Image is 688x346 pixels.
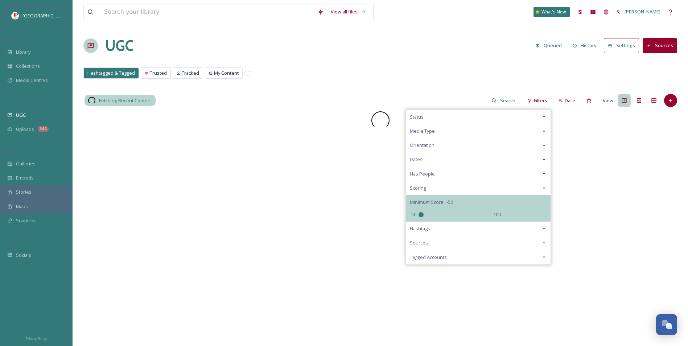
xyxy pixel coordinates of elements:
[604,38,643,53] a: Settings
[625,8,660,15] span: [PERSON_NAME]
[7,149,24,155] span: WIDGETS
[534,97,547,104] span: Filters
[643,38,677,53] button: Sources
[16,217,36,224] span: SnapLink
[410,225,430,232] span: Hashtags
[565,97,575,104] span: Date
[12,12,19,19] img: download%20(5).png
[410,199,445,206] span: Minimum Score:
[26,336,47,341] span: Privacy Policy
[604,38,639,53] button: Settings
[327,5,370,19] a: View all files
[410,128,435,135] span: Media Type
[182,70,199,77] span: Tracked
[214,70,239,77] span: My Content
[410,156,423,163] span: Dates
[16,252,31,259] span: Socials
[493,211,501,218] span: 100
[16,49,30,55] span: Library
[410,254,447,261] span: Tagged Accounts
[410,142,434,149] span: Orientation
[532,38,569,53] a: Queued
[22,12,69,19] span: [GEOGRAPHIC_DATA]
[26,334,47,342] a: Privacy Policy
[410,239,428,246] span: Sources
[410,170,435,177] span: Has People
[533,7,570,17] a: What's New
[16,203,28,210] span: Maps
[656,314,677,335] button: Open Chat
[497,93,520,108] input: Search
[38,126,49,132] div: 344
[446,199,453,206] span: -50
[7,100,23,106] span: COLLECT
[532,38,565,53] button: Queued
[16,63,40,70] span: Collections
[16,77,48,84] span: Media Centres
[603,97,614,104] span: View:
[100,4,314,20] input: Search your library
[99,97,152,104] span: Fetching Recent Content
[410,185,426,191] span: Scoring
[16,174,34,181] span: Embeds
[7,37,20,43] span: MEDIA
[16,126,34,133] span: Uploads
[16,112,26,119] span: UGC
[16,160,36,167] span: Galleries
[410,114,424,120] span: Status
[87,70,135,77] span: Hashtagged & Tagged
[105,35,133,57] a: UGC
[16,189,32,195] span: Stories
[7,240,22,246] span: SOCIALS
[410,211,416,218] span: -50
[569,38,604,53] a: History
[150,70,167,77] span: Trusted
[613,5,664,19] a: [PERSON_NAME]
[569,38,601,53] button: History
